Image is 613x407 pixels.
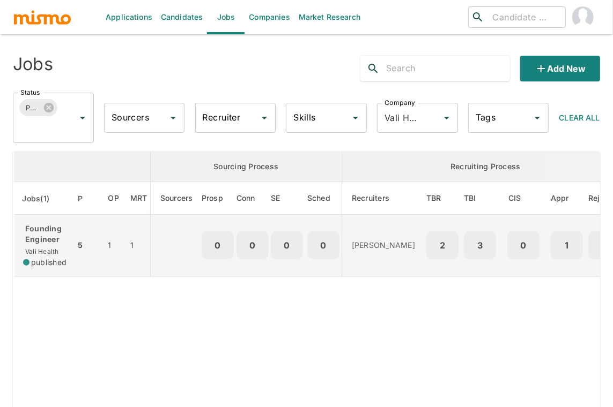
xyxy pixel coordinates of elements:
[269,182,305,215] th: Sent Emails
[572,6,594,28] img: Carmen Vilachá
[342,182,424,215] th: Recruiters
[128,182,150,215] th: Market Research Total
[75,215,99,277] td: 5
[150,152,342,182] th: Sourcing Process
[520,56,600,81] button: Add new
[31,257,67,268] span: published
[13,54,53,75] h4: Jobs
[19,102,46,114] span: Published
[75,182,99,215] th: Priority
[348,110,363,125] button: Open
[128,215,150,277] td: 1
[530,110,545,125] button: Open
[166,110,181,125] button: Open
[13,9,72,25] img: logo
[489,10,562,25] input: Candidate search
[352,240,415,251] p: [PERSON_NAME]
[23,192,64,205] span: Jobs(1)
[431,238,454,253] p: 2
[385,98,415,107] label: Company
[237,182,269,215] th: Connections
[512,238,535,253] p: 0
[206,238,230,253] p: 0
[312,238,335,253] p: 0
[20,88,40,97] label: Status
[386,60,510,77] input: Search
[19,99,57,116] div: Published
[548,182,586,215] th: Approved
[555,238,579,253] p: 1
[23,247,59,255] span: Vali Health
[559,113,600,122] span: Clear All
[424,182,461,215] th: To Be Reviewed
[257,110,272,125] button: Open
[461,182,499,215] th: To Be Interviewed
[23,223,67,245] p: Founding Engineer
[150,182,202,215] th: Sourcers
[75,110,90,125] button: Open
[439,110,454,125] button: Open
[275,238,299,253] p: 0
[100,215,128,277] td: 1
[241,238,264,253] p: 0
[100,182,128,215] th: Open Positions
[360,56,386,81] button: search
[468,238,492,253] p: 3
[78,192,97,205] span: P
[499,182,548,215] th: Client Interview Scheduled
[305,182,342,215] th: Sched
[202,182,237,215] th: Prospects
